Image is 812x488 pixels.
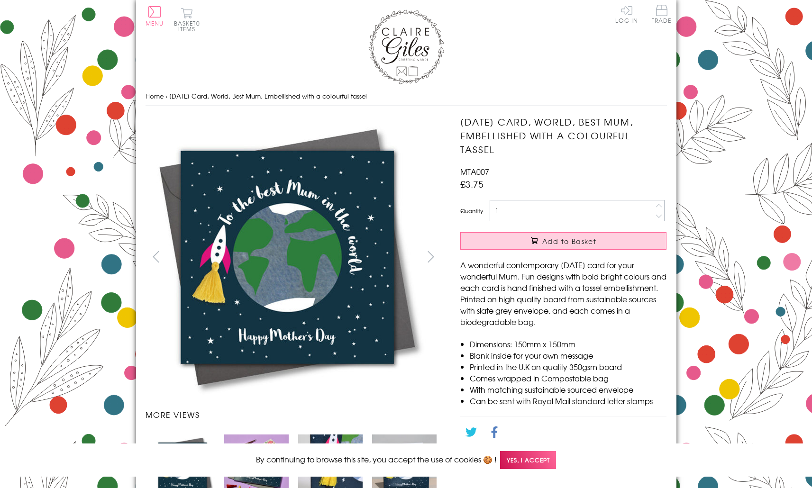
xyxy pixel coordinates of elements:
[460,177,484,190] span: £3.75
[368,9,444,84] img: Claire Giles Greetings Cards
[169,91,367,100] span: [DATE] Card, World, Best Mum, Embellished with a colourful tassel
[470,384,666,395] li: With matching sustainable sourced envelope
[470,372,666,384] li: Comes wrapped in Compostable bag
[470,338,666,350] li: Dimensions: 150mm x 150mm
[460,115,666,156] h1: [DATE] Card, World, Best Mum, Embellished with a colourful tassel
[500,451,556,470] span: Yes, I accept
[146,409,442,420] h3: More views
[146,19,164,27] span: Menu
[165,91,167,100] span: ›
[460,259,666,327] p: A wonderful contemporary [DATE] card for your wonderful Mum. Fun designs with bold bright colours...
[146,6,164,26] button: Menu
[470,350,666,361] li: Blank inside for your own message
[460,207,483,215] label: Quantity
[470,395,666,407] li: Can be sent with Royal Mail standard letter stamps
[174,8,200,32] button: Basket0 items
[441,115,726,399] img: Mother's Day Card, World, Best Mum, Embellished with a colourful tassel
[145,115,429,399] img: Mother's Day Card, World, Best Mum, Embellished with a colourful tassel
[420,246,441,267] button: next
[615,5,638,23] a: Log In
[652,5,672,23] span: Trade
[146,246,167,267] button: prev
[652,5,672,25] a: Trade
[460,166,489,177] span: MTA007
[542,236,596,246] span: Add to Basket
[178,19,200,33] span: 0 items
[146,87,667,106] nav: breadcrumbs
[460,232,666,250] button: Add to Basket
[470,361,666,372] li: Printed in the U.K on quality 350gsm board
[146,91,164,100] a: Home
